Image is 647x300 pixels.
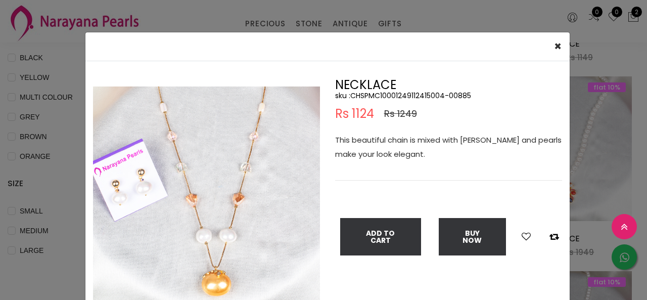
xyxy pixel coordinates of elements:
button: Add To Cart [340,218,421,255]
h2: NECKLACE [335,79,562,91]
span: Rs 1124 [335,108,374,120]
span: × [554,38,562,55]
h5: sku : CHSPMC10001249112415004-00885 [335,91,562,100]
span: Rs 1249 [384,108,417,120]
button: Buy Now [439,218,506,255]
p: This beautiful chain is mixed with [PERSON_NAME] and pearls make your look elegant. [335,133,562,161]
button: Add to wishlist [519,230,534,243]
button: Add to compare [546,230,562,243]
